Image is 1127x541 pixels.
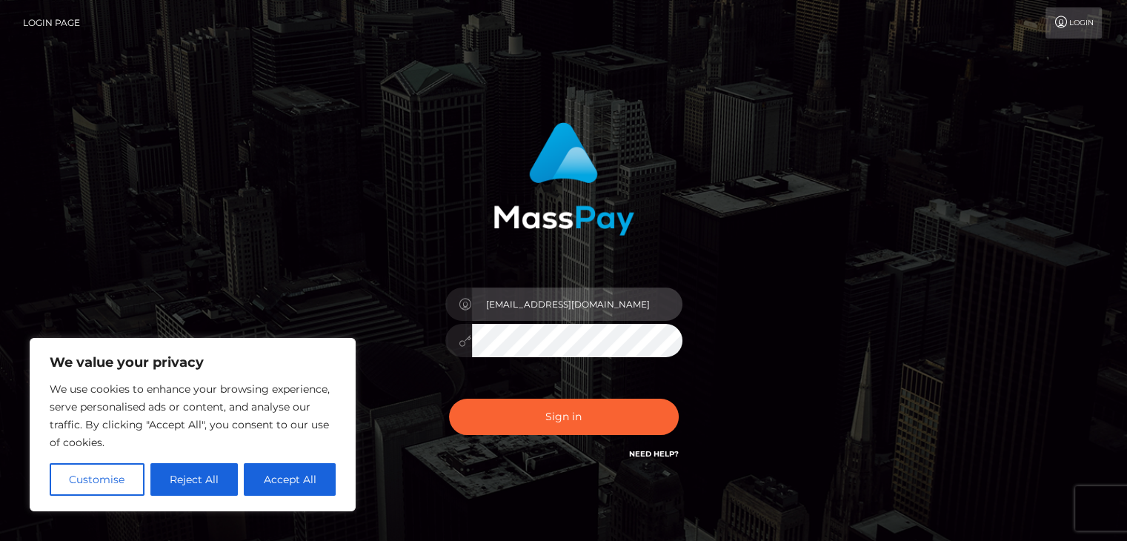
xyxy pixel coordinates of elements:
[50,354,336,371] p: We value your privacy
[629,449,679,459] a: Need Help?
[472,288,682,321] input: Username...
[150,463,239,496] button: Reject All
[449,399,679,435] button: Sign in
[30,338,356,511] div: We value your privacy
[244,463,336,496] button: Accept All
[493,122,634,236] img: MassPay Login
[1045,7,1102,39] a: Login
[50,380,336,451] p: We use cookies to enhance your browsing experience, serve personalised ads or content, and analys...
[23,7,80,39] a: Login Page
[50,463,144,496] button: Customise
